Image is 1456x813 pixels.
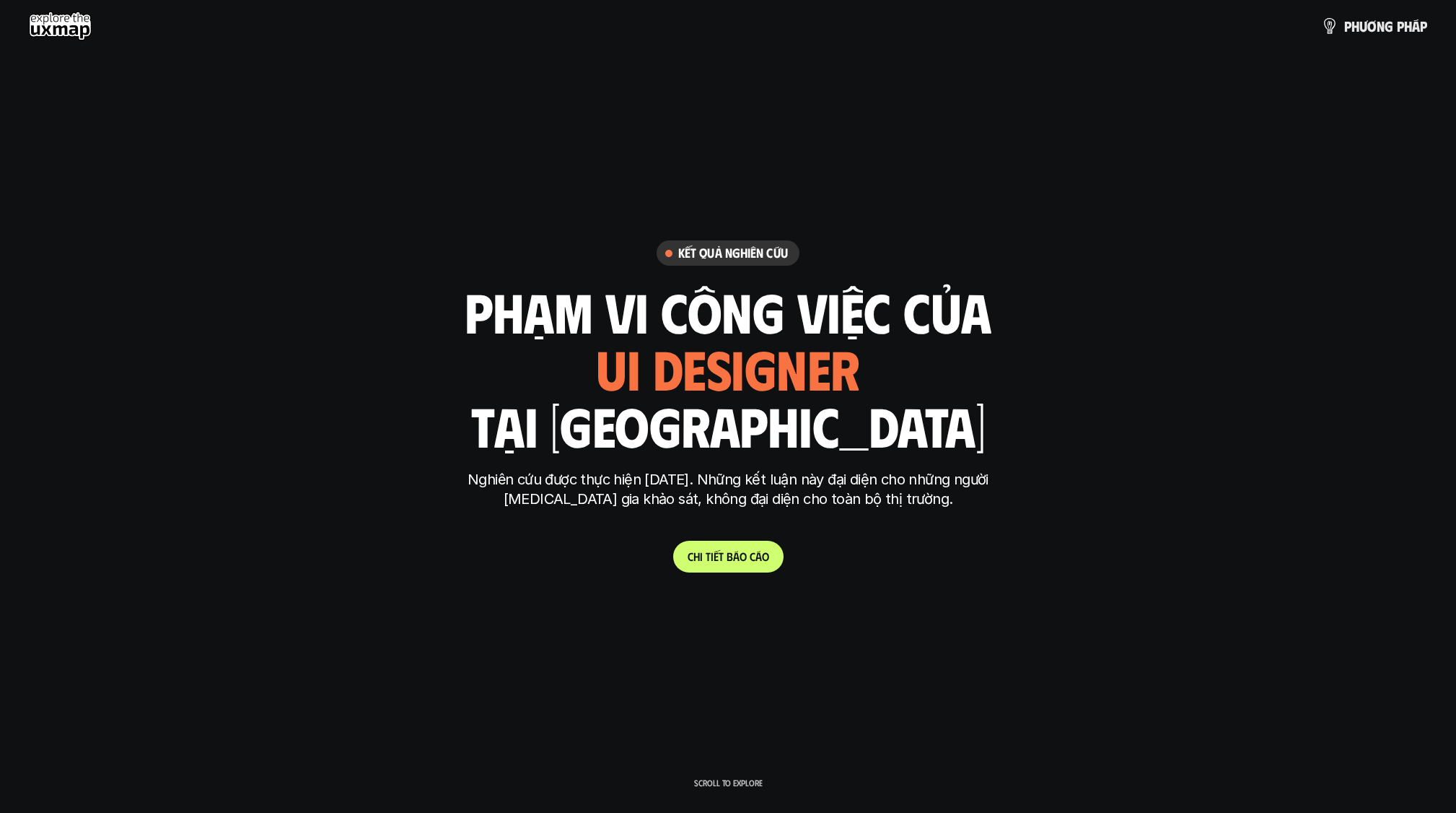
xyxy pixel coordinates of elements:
[727,549,733,563] span: b
[694,778,763,788] p: Scroll to explore
[1377,18,1385,34] span: n
[1344,18,1351,34] span: p
[457,470,999,509] p: Nghiên cứu được thực hiện [DATE]. Những kết luận này đại diện cho những người [MEDICAL_DATA] gia ...
[1412,18,1420,34] span: á
[693,549,700,563] span: h
[688,549,693,563] span: C
[1367,18,1377,34] span: ơ
[750,549,755,563] span: c
[733,549,740,563] span: á
[673,541,784,573] a: Chitiếtbáocáo
[1351,18,1359,34] span: h
[711,549,714,563] span: i
[719,549,724,563] span: t
[678,245,788,261] h6: Kết quả nghiên cứu
[740,549,747,563] span: o
[706,549,711,563] span: t
[755,549,762,563] span: á
[1385,18,1393,34] span: g
[1420,18,1427,34] span: p
[1359,18,1367,34] span: ư
[471,395,986,456] h1: tại [GEOGRAPHIC_DATA]
[700,549,703,563] span: i
[1397,18,1404,34] span: p
[714,549,719,563] span: ế
[1404,18,1412,34] span: h
[1321,12,1427,40] a: phươngpháp
[762,549,769,563] span: o
[465,281,991,342] h1: phạm vi công việc của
